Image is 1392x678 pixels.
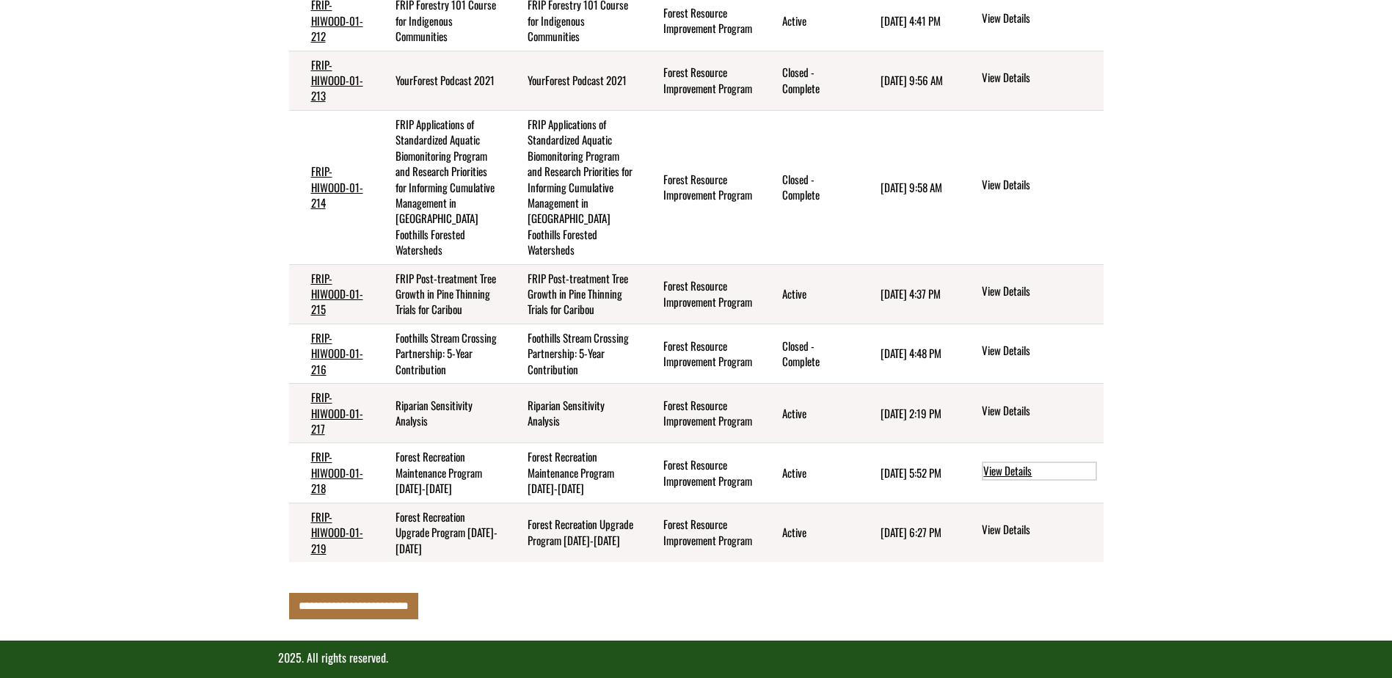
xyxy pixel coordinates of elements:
a: View details [982,522,1097,539]
td: FRIP Applications of Standardized Aquatic Biomonitoring Program and Research Priorities for Infor... [373,110,506,264]
td: action menu [958,264,1103,324]
td: 6/16/2025 6:27 PM [859,503,958,562]
td: Foothills Stream Crossing Partnership: 5-Year Contribution [506,324,641,383]
time: [DATE] 9:58 AM [881,179,942,195]
td: Active [760,384,859,443]
td: 8/14/2025 2:19 PM [859,384,958,443]
td: FRIP-HIWOOD-01-218 [289,443,373,503]
td: FRIP-HIWOOD-01-219 [289,503,373,562]
time: [DATE] 9:56 AM [881,72,943,88]
td: FRIP Post-treatment Tree Growth in Pine Thinning Trials for Caribou [373,264,506,324]
td: Forest Recreation Upgrade Program 2021-2025 [506,503,641,562]
time: [DATE] 4:41 PM [881,12,941,29]
td: action menu [958,51,1103,110]
td: FRIP-HIWOOD-01-213 [289,51,373,110]
a: FRIP-HIWOOD-01-218 [311,448,363,496]
time: [DATE] 6:27 PM [881,524,941,540]
td: YourForest Podcast 2021 [373,51,506,110]
td: Forest Recreation Upgrade Program 2021-2025 [373,503,506,562]
td: FRIP-HIWOOD-01-216 [289,324,373,383]
td: Forest Resource Improvement Program [641,324,760,383]
td: Riparian Sensitivity Analysis [373,384,506,443]
td: Closed - Complete [760,324,859,383]
td: Forest Resource Improvement Program [641,443,760,503]
td: FRIP-HIWOOD-01-215 [289,264,373,324]
td: action menu [958,443,1103,503]
time: [DATE] 5:52 PM [881,464,941,481]
td: action menu [958,324,1103,383]
a: View details [982,462,1097,481]
td: Forest Recreation Maintenance Program 2021-2025 [373,443,506,503]
a: View details [982,177,1097,194]
a: FRIP-HIWOOD-01-217 [311,389,363,437]
time: [DATE] 4:48 PM [881,345,941,361]
a: FRIP-HIWOOD-01-215 [311,270,363,318]
td: FRIP Applications of Standardized Aquatic Biomonitoring Program and Research Priorities for Infor... [506,110,641,264]
td: 6/6/2025 4:37 PM [859,264,958,324]
td: action menu [958,384,1103,443]
td: Closed - Complete [760,110,859,264]
td: Forest Resource Improvement Program [641,110,760,264]
a: FRIP-HIWOOD-01-213 [311,56,363,104]
td: Riparian Sensitivity Analysis [506,384,641,443]
a: View details [982,283,1097,301]
td: 5/14/2025 9:56 AM [859,51,958,110]
td: FRIP-HIWOOD-01-217 [289,384,373,443]
a: FRIP-HIWOOD-01-216 [311,329,363,377]
td: Forest Resource Improvement Program [641,503,760,562]
td: Forest Recreation Maintenance Program 2021-2025 [506,443,641,503]
a: View details [982,403,1097,420]
td: Forest Resource Improvement Program [641,264,760,324]
a: View details [982,70,1097,87]
td: action menu [958,110,1103,264]
td: Active [760,503,859,562]
a: FRIP-HIWOOD-01-219 [311,508,363,556]
span: . All rights reserved. [302,649,388,666]
td: Active [760,264,859,324]
time: [DATE] 2:19 PM [881,405,941,421]
td: Active [760,443,859,503]
td: Forest Resource Improvement Program [641,51,760,110]
td: Foothills Stream Crossing Partnership: 5-Year Contribution [373,324,506,383]
td: Forest Resource Improvement Program [641,384,760,443]
td: 7/14/2025 4:48 PM [859,324,958,383]
td: YourForest Podcast 2021 [506,51,641,110]
a: FRIP-HIWOOD-01-214 [311,163,363,211]
td: 6/16/2025 5:52 PM [859,443,958,503]
p: 2025 [278,649,1115,666]
td: FRIP-HIWOOD-01-214 [289,110,373,264]
td: Closed - Complete [760,51,859,110]
td: action menu [958,503,1103,562]
td: FRIP Post-treatment Tree Growth in Pine Thinning Trials for Caribou [506,264,641,324]
td: 5/14/2025 9:58 AM [859,110,958,264]
a: View details [982,10,1097,28]
a: View details [982,343,1097,360]
time: [DATE] 4:37 PM [881,285,941,302]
